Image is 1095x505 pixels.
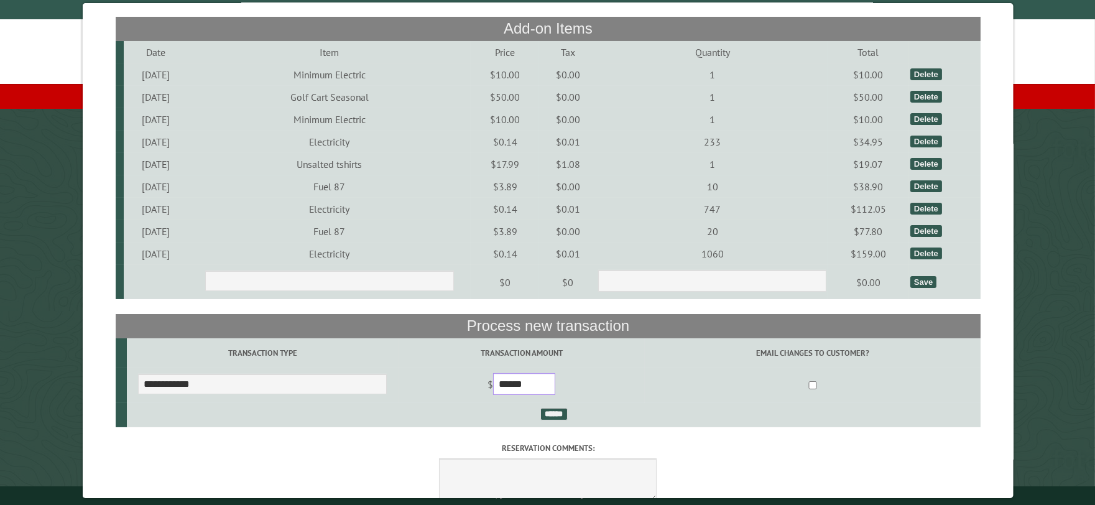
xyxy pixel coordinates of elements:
td: 20 [596,220,828,243]
td: 1 [596,63,828,86]
label: Email changes to customer? [646,347,977,359]
td: Tax [538,41,596,63]
td: $0.00 [538,63,596,86]
td: 1 [596,86,828,108]
small: © Campground Commander LLC. All rights reserved. [478,491,618,499]
label: Reservation comments: [115,442,980,454]
label: Transaction Amount [400,347,642,359]
td: $0.14 [470,198,538,220]
td: [DATE] [123,198,188,220]
div: Delete [910,68,941,80]
td: Fuel 87 [188,220,470,243]
td: Electricity [188,243,470,265]
div: Delete [910,203,941,215]
td: 747 [596,198,828,220]
td: $112.05 [828,198,907,220]
td: Minimum Electric [188,63,470,86]
td: [DATE] [123,220,188,243]
td: 1 [596,108,828,131]
td: 233 [596,131,828,153]
div: Delete [910,158,941,170]
td: [DATE] [123,86,188,108]
td: $10.00 [828,108,907,131]
label: Transaction Type [128,347,395,359]
div: Delete [910,91,941,103]
td: $17.99 [470,153,538,175]
td: 1060 [596,243,828,265]
td: $0.14 [470,243,538,265]
td: $10.00 [470,108,538,131]
td: Unsalted tshirts [188,153,470,175]
td: Price [470,41,538,63]
td: $34.95 [828,131,907,153]
td: $38.90 [828,175,907,198]
td: $0.01 [538,243,596,265]
td: $0.01 [538,131,596,153]
td: $1.08 [538,153,596,175]
td: $3.89 [470,175,538,198]
td: [DATE] [123,63,188,86]
td: $0 [538,265,596,300]
th: Add-on Items [115,17,980,40]
td: Item [188,41,470,63]
td: Quantity [596,41,828,63]
td: [DATE] [123,131,188,153]
td: $0.00 [538,175,596,198]
td: $0.00 [828,265,907,300]
td: $3.89 [470,220,538,243]
div: Delete [910,180,941,192]
td: Date [123,41,188,63]
td: Total [828,41,907,63]
div: Delete [910,136,941,147]
td: [DATE] [123,153,188,175]
td: Electricity [188,131,470,153]
td: Fuel 87 [188,175,470,198]
td: Minimum Electric [188,108,470,131]
td: $50.00 [828,86,907,108]
td: $0 [470,265,538,300]
div: Save [910,276,936,288]
td: $0.00 [538,86,596,108]
td: $19.07 [828,153,907,175]
td: 1 [596,153,828,175]
td: $ [398,368,645,403]
td: [DATE] [123,175,188,198]
div: Delete [910,248,941,259]
td: [DATE] [123,108,188,131]
td: Electricity [188,198,470,220]
td: $159.00 [828,243,907,265]
td: Golf Cart Seasonal [188,86,470,108]
td: $10.00 [470,63,538,86]
div: Delete [910,113,941,125]
td: $0.00 [538,108,596,131]
td: $0.01 [538,198,596,220]
td: [DATE] [123,243,188,265]
td: $77.80 [828,220,907,243]
td: 10 [596,175,828,198]
td: $0.14 [470,131,538,153]
td: $0.00 [538,220,596,243]
td: $10.00 [828,63,907,86]
th: Process new transaction [115,314,980,338]
td: $50.00 [470,86,538,108]
div: Delete [910,225,941,237]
